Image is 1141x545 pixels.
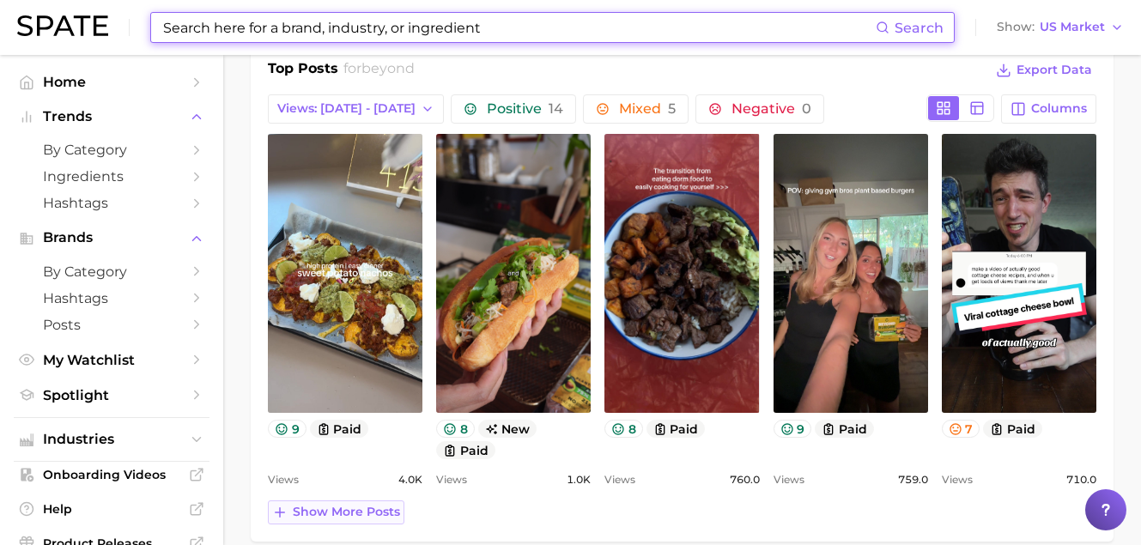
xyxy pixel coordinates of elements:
a: Spotlight [14,382,209,409]
button: paid [983,420,1042,438]
button: 7 [942,420,980,438]
span: Trends [43,109,180,124]
span: Home [43,74,180,90]
a: by Category [14,258,209,285]
span: Ingredients [43,168,180,185]
a: Posts [14,312,209,338]
span: 710.0 [1066,469,1096,490]
button: Industries [14,427,209,452]
button: Views: [DATE] - [DATE] [268,94,444,124]
span: 14 [549,100,563,117]
button: paid [815,420,874,438]
span: 759.0 [898,469,928,490]
button: 9 [268,420,306,438]
span: Help [43,501,180,517]
a: My Watchlist [14,347,209,373]
span: Spotlight [43,387,180,403]
input: Search here for a brand, industry, or ingredient [161,13,876,42]
span: 760.0 [730,469,760,490]
span: Views: [DATE] - [DATE] [277,101,416,116]
span: Show [997,22,1035,32]
span: 0 [802,100,811,117]
img: SPATE [17,15,108,36]
a: Hashtags [14,190,209,216]
span: Columns [1031,101,1087,116]
span: Views [604,469,635,490]
span: Views [942,469,973,490]
button: Export Data [992,58,1096,82]
span: Export Data [1017,63,1092,77]
button: Columns [1001,94,1096,124]
span: Hashtags [43,195,180,211]
span: My Watchlist [43,352,180,368]
button: 9 [774,420,812,438]
span: Onboarding Videos [43,467,180,482]
button: 8 [436,420,475,438]
button: 8 [604,420,643,438]
button: paid [646,420,706,438]
span: Views [436,469,467,490]
a: Onboarding Videos [14,462,209,487]
span: 1.0k [567,469,591,490]
span: by Category [43,142,180,158]
span: Views [268,469,299,490]
button: paid [310,420,369,438]
a: Ingredients [14,163,209,190]
button: Show more posts [268,500,404,524]
h1: Top Posts [268,58,338,84]
span: 4.0k [398,469,422,490]
span: Hashtags [43,290,180,306]
span: Search [895,20,944,36]
button: ShowUS Market [992,16,1128,39]
a: Hashtags [14,285,209,312]
span: Industries [43,432,180,447]
button: Brands [14,225,209,251]
span: by Category [43,263,180,280]
a: by Category [14,136,209,163]
span: 5 [668,100,676,117]
button: paid [436,441,495,459]
span: Posts [43,317,180,333]
span: beyond [361,60,415,76]
span: new [478,420,537,438]
span: Brands [43,230,180,245]
span: Negative [731,102,811,116]
a: Home [14,69,209,95]
span: Views [774,469,804,490]
h2: for [343,58,415,84]
button: Trends [14,104,209,130]
span: US Market [1040,22,1105,32]
span: Positive [487,102,563,116]
span: Show more posts [293,505,400,519]
span: Mixed [619,102,676,116]
a: Help [14,496,209,522]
